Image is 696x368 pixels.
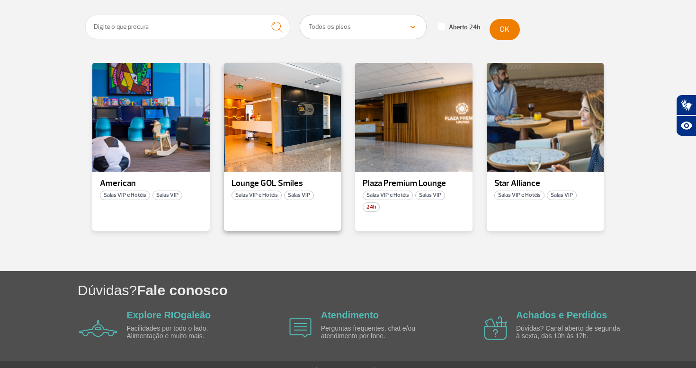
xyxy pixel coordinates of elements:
a: Achados e Perdidos [516,310,607,320]
span: Salas VIP e Hotéis [363,191,413,200]
span: Fale conosco [137,282,228,298]
label: Aberto 24h [438,23,480,32]
img: airplane icon [484,316,507,340]
span: Salas VIP [547,191,577,200]
img: airplane icon [79,320,117,337]
p: Dúvidas? Canal aberto de segunda à sexta, das 10h às 17h. [516,325,625,340]
span: Salas VIP e Hotéis [232,191,282,200]
span: Salas VIP e Hotéis [100,191,150,200]
span: Salas VIP e Hotéis [494,191,544,200]
p: Facilidades por todo o lado. Alimentação e muito mais. [127,325,236,340]
span: 24h [363,202,380,212]
p: Lounge GOL Smiles [232,179,334,188]
p: Perguntas frequentes, chat e/ou atendimento por fone. [321,325,430,340]
div: Plugin de acessibilidade da Hand Talk. [676,95,696,136]
button: Abrir tradutor de língua de sinais. [676,95,696,115]
a: Atendimento [321,310,379,320]
button: OK [490,19,520,40]
span: Salas VIP [415,191,445,200]
span: Salas VIP [284,191,314,200]
p: Star Alliance [494,179,597,188]
h1: Dúvidas? [78,280,696,300]
img: airplane icon [289,318,312,338]
p: Plaza Premium Lounge [363,179,465,188]
p: American [100,179,202,188]
a: Explore RIOgaleão [127,310,211,320]
button: Abrir recursos assistivos. [676,115,696,136]
input: Digite o que procura [85,15,290,39]
span: Salas VIP [152,191,182,200]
